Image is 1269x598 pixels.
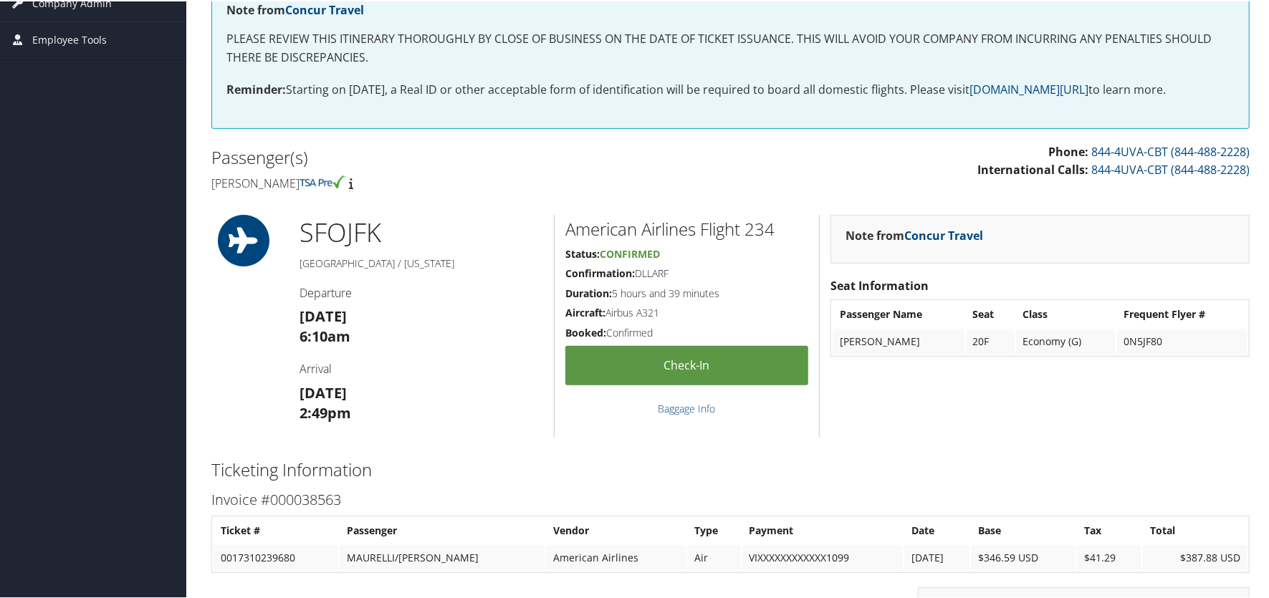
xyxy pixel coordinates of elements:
[904,226,983,242] a: Concur Travel
[565,285,612,299] strong: Duration:
[340,544,545,569] td: MAURELLI/[PERSON_NAME]
[211,144,720,168] h2: Passenger(s)
[565,324,808,339] h5: Confirmed
[966,300,1015,326] th: Seat
[211,456,1250,481] h2: Ticketing Information
[211,488,1250,508] h3: Invoice #000038563
[1048,143,1088,158] strong: Phone:
[1117,300,1248,326] th: Frequent Flyer #
[846,226,983,242] strong: Note from
[300,402,351,421] strong: 2:49pm
[1143,516,1248,542] th: Total
[546,516,686,542] th: Vendor
[300,382,347,401] strong: [DATE]
[300,305,347,324] strong: [DATE]
[904,516,969,542] th: Date
[966,327,1015,353] td: 20F
[565,324,606,338] strong: Booked:
[340,516,545,542] th: Passenger
[214,544,338,569] td: 0017310239680
[1091,160,1250,176] a: 844-4UVA-CBT (844-488-2228)
[300,255,543,269] h5: [GEOGRAPHIC_DATA] / [US_STATE]
[565,304,808,319] h5: Airbus A321
[546,544,686,569] td: American Airlines
[1016,327,1116,353] td: Economy (G)
[971,516,1076,542] th: Base
[214,516,338,542] th: Ticket #
[971,544,1076,569] td: $346.59 USD
[226,80,286,96] strong: Reminder:
[1016,300,1116,326] th: Class
[226,79,1235,98] p: Starting on [DATE], a Real ID or other acceptable form of identification will be required to boar...
[1117,327,1248,353] td: 0N5JF80
[565,216,808,240] h2: American Airlines Flight 234
[833,300,964,326] th: Passenger Name
[285,1,364,16] a: Concur Travel
[565,246,600,259] strong: Status:
[969,80,1088,96] a: [DOMAIN_NAME][URL]
[742,516,904,542] th: Payment
[300,284,543,299] h4: Departure
[977,160,1088,176] strong: International Calls:
[565,344,808,384] a: Check-in
[1077,516,1141,542] th: Tax
[742,544,904,569] td: VIXXXXXXXXXXXX1099
[1091,143,1250,158] a: 844-4UVA-CBT (844-488-2228)
[300,174,346,187] img: tsa-precheck.png
[565,265,635,279] strong: Confirmation:
[565,265,808,279] h5: DLLARF
[565,304,605,318] strong: Aircraft:
[687,544,740,569] td: Air
[300,360,543,375] h4: Arrival
[833,327,964,353] td: [PERSON_NAME]
[300,213,543,249] h1: SFO JFK
[600,246,660,259] span: Confirmed
[32,21,107,57] span: Employee Tools
[830,276,929,292] strong: Seat Information
[1143,544,1248,569] td: $387.88 USD
[904,544,969,569] td: [DATE]
[226,1,364,16] strong: Note from
[658,400,715,414] a: Baggage Info
[565,285,808,299] h5: 5 hours and 39 minutes
[226,29,1235,65] p: PLEASE REVIEW THIS ITINERARY THOROUGHLY BY CLOSE OF BUSINESS ON THE DATE OF TICKET ISSUANCE. THIS...
[687,516,740,542] th: Type
[1077,544,1141,569] td: $41.29
[300,325,350,344] strong: 6:10am
[211,174,720,190] h4: [PERSON_NAME]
